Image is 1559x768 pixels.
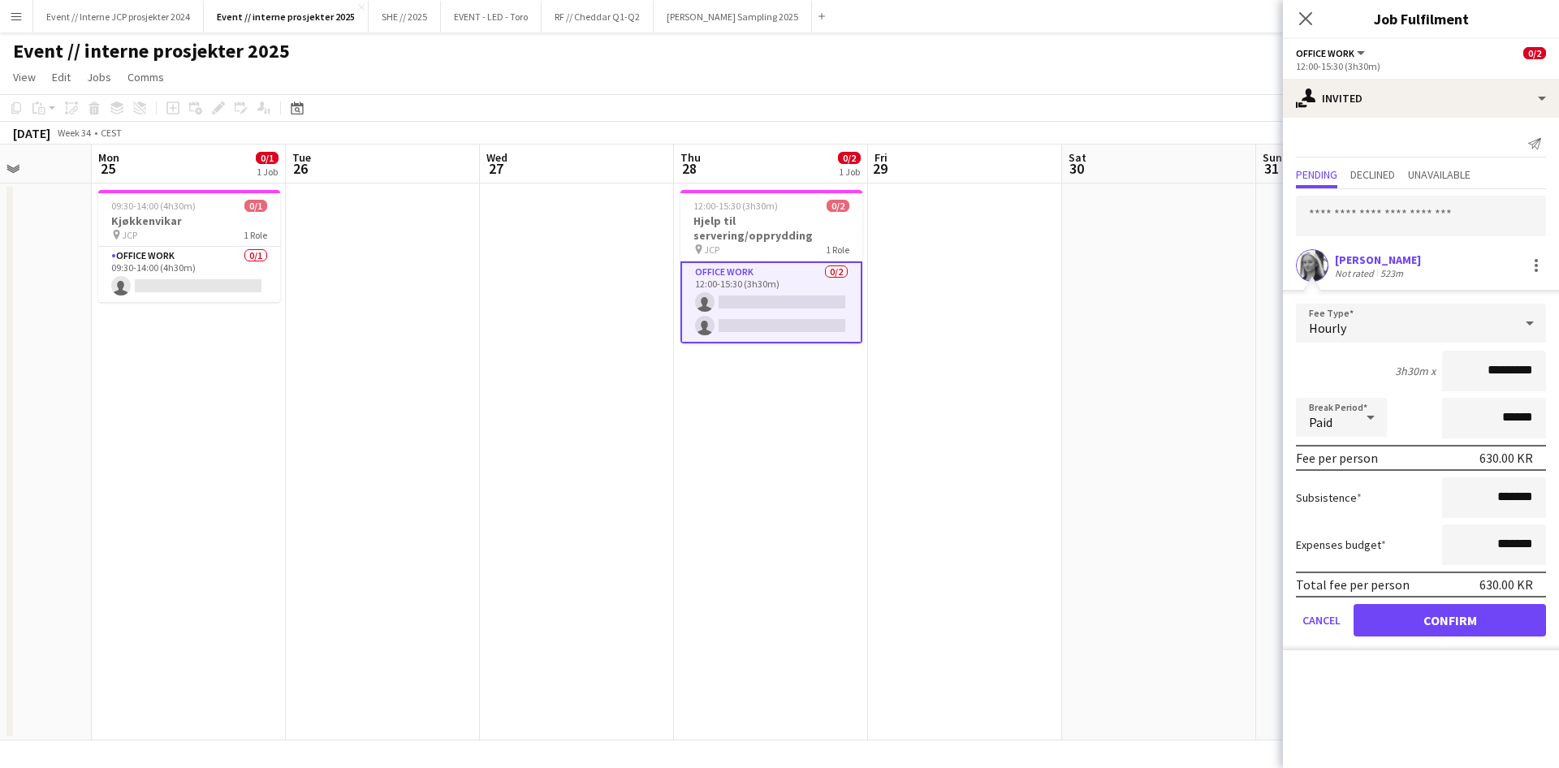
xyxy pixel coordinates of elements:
[1296,169,1337,180] span: Pending
[680,261,862,343] app-card-role: Office work0/212:00-15:30 (3h30m)
[1296,60,1546,72] div: 12:00-15:30 (3h30m)
[98,150,119,165] span: Mon
[369,1,441,32] button: SHE // 2025
[121,67,171,88] a: Comms
[486,150,507,165] span: Wed
[244,200,267,212] span: 0/1
[1296,450,1378,466] div: Fee per person
[1066,159,1086,178] span: 30
[1069,150,1086,165] span: Sat
[98,214,280,228] h3: Kjøkkenvikar
[704,244,719,256] span: JCP
[292,150,311,165] span: Tue
[98,190,280,302] app-job-card: 09:30-14:00 (4h30m)0/1Kjøkkenvikar JCP1 RoleOffice work0/109:30-14:00 (4h30m)
[1335,267,1377,279] div: Not rated
[827,200,849,212] span: 0/2
[680,214,862,243] h3: Hjelp til servering/opprydding
[1309,414,1332,430] span: Paid
[257,166,278,178] div: 1 Job
[1283,8,1559,29] h3: Job Fulfilment
[204,1,369,32] button: Event // interne prosjekter 2025
[1395,364,1436,378] div: 3h30m x
[839,166,860,178] div: 1 Job
[1408,169,1470,180] span: Unavailable
[678,159,701,178] span: 28
[1354,604,1546,636] button: Confirm
[80,67,118,88] a: Jobs
[87,70,111,84] span: Jobs
[654,1,812,32] button: [PERSON_NAME] Sampling 2025
[122,229,137,241] span: JCP
[244,229,267,241] span: 1 Role
[1296,604,1347,636] button: Cancel
[54,127,94,139] span: Week 34
[101,127,122,139] div: CEST
[1350,169,1395,180] span: Declined
[13,39,290,63] h1: Event // interne prosjekter 2025
[98,247,280,302] app-card-role: Office work0/109:30-14:00 (4h30m)
[542,1,654,32] button: RF // Cheddar Q1-Q2
[52,70,71,84] span: Edit
[290,159,311,178] span: 26
[441,1,542,32] button: EVENT - LED - Toro
[1296,47,1354,59] span: Office work
[826,244,849,256] span: 1 Role
[111,200,196,212] span: 09:30-14:00 (4h30m)
[1296,576,1410,593] div: Total fee per person
[256,152,279,164] span: 0/1
[680,190,862,343] app-job-card: 12:00-15:30 (3h30m)0/2Hjelp til servering/opprydding JCP1 RoleOffice work0/212:00-15:30 (3h30m)
[1283,79,1559,118] div: Invited
[680,150,701,165] span: Thu
[6,67,42,88] a: View
[1309,320,1346,336] span: Hourly
[1335,252,1421,267] div: [PERSON_NAME]
[1479,576,1533,593] div: 630.00 KR
[838,152,861,164] span: 0/2
[1479,450,1533,466] div: 630.00 KR
[13,70,36,84] span: View
[872,159,887,178] span: 29
[45,67,77,88] a: Edit
[484,159,507,178] span: 27
[1296,490,1362,505] label: Subsistence
[1296,47,1367,59] button: Office work
[33,1,204,32] button: Event // Interne JCP prosjekter 2024
[693,200,778,212] span: 12:00-15:30 (3h30m)
[1296,537,1386,552] label: Expenses budget
[1377,267,1406,279] div: 523m
[13,125,50,141] div: [DATE]
[127,70,164,84] span: Comms
[1260,159,1282,178] span: 31
[1263,150,1282,165] span: Sun
[96,159,119,178] span: 25
[875,150,887,165] span: Fri
[1523,47,1546,59] span: 0/2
